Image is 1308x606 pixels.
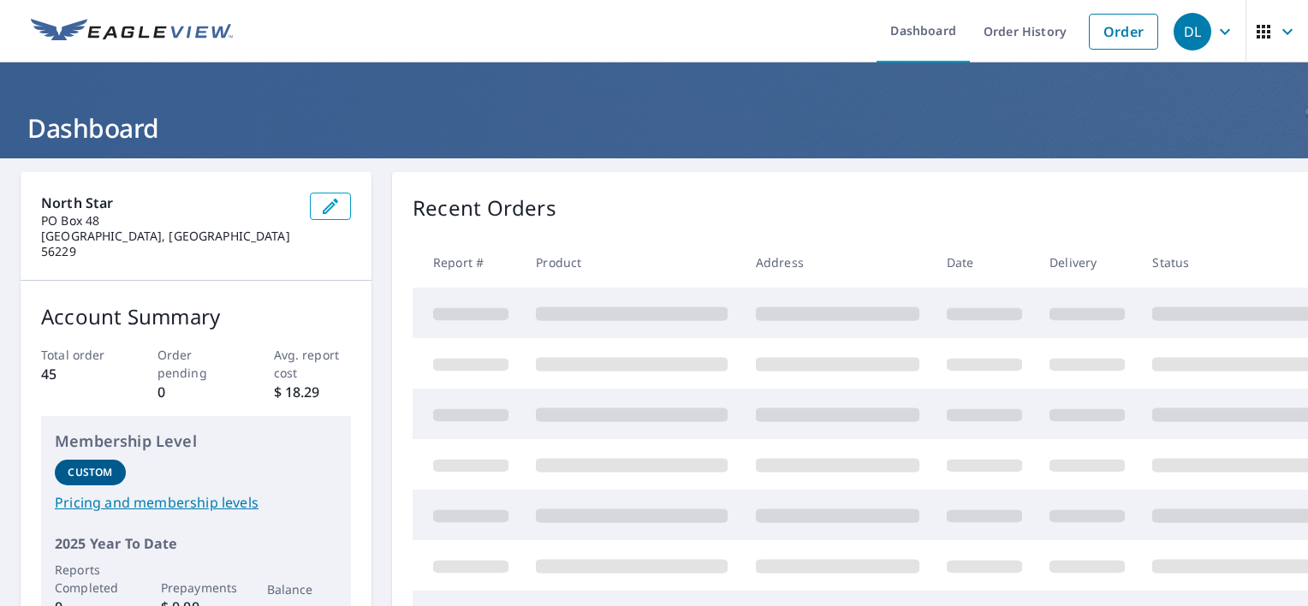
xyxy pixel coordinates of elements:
[41,229,296,259] p: [GEOGRAPHIC_DATA], [GEOGRAPHIC_DATA] 56229
[933,237,1036,288] th: Date
[413,237,522,288] th: Report #
[41,193,296,213] p: North Star
[68,465,112,480] p: Custom
[31,19,233,45] img: EV Logo
[1089,14,1158,50] a: Order
[1036,237,1139,288] th: Delivery
[1174,13,1211,50] div: DL
[41,213,296,229] p: PO Box 48
[274,382,352,402] p: $ 18.29
[41,364,119,384] p: 45
[267,580,338,598] p: Balance
[158,346,235,382] p: Order pending
[158,382,235,402] p: 0
[55,533,337,554] p: 2025 Year To Date
[41,346,119,364] p: Total order
[274,346,352,382] p: Avg. report cost
[55,492,337,513] a: Pricing and membership levels
[161,579,232,597] p: Prepayments
[55,561,126,597] p: Reports Completed
[413,193,556,223] p: Recent Orders
[41,301,351,332] p: Account Summary
[21,110,1287,146] h1: Dashboard
[55,430,337,453] p: Membership Level
[742,237,933,288] th: Address
[522,237,741,288] th: Product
